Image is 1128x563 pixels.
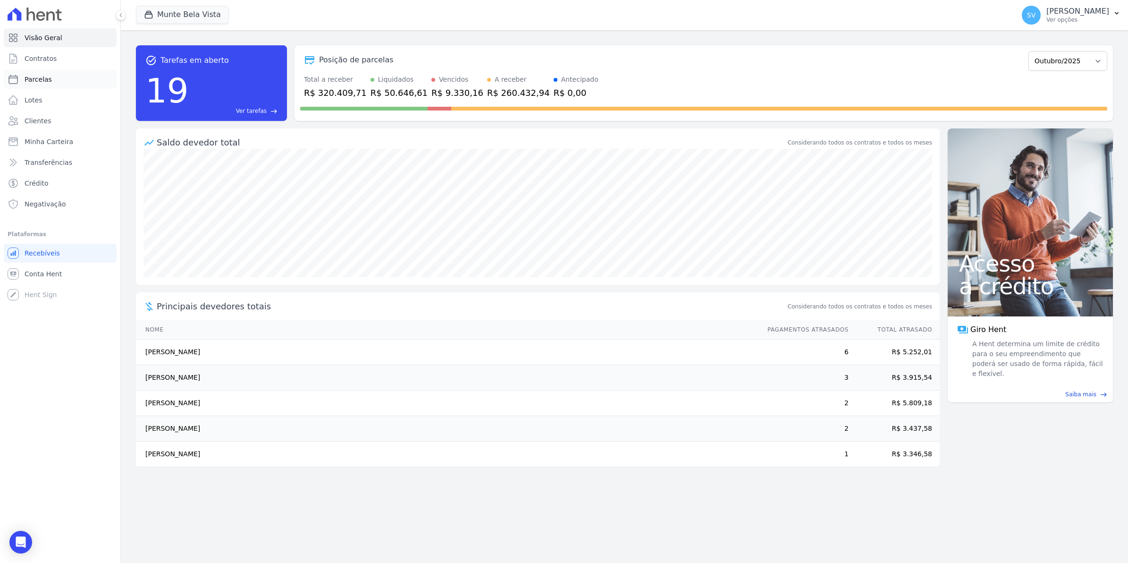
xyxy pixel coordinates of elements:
[849,442,940,467] td: R$ 3.346,58
[758,340,849,365] td: 6
[1046,7,1109,16] p: [PERSON_NAME]
[554,86,598,99] div: R$ 0,00
[270,108,278,115] span: east
[136,416,758,442] td: [PERSON_NAME]
[4,49,117,68] a: Contratos
[4,132,117,151] a: Minha Carteira
[1100,391,1107,398] span: east
[788,302,932,311] span: Considerando todos os contratos e todos os meses
[370,86,428,99] div: R$ 50.646,61
[25,33,62,43] span: Visão Geral
[849,416,940,442] td: R$ 3.437,58
[4,111,117,130] a: Clientes
[25,269,62,279] span: Conta Hent
[758,416,849,442] td: 2
[849,340,940,365] td: R$ 5.252,01
[1014,2,1128,28] button: SV [PERSON_NAME] Ver opções
[145,55,157,66] span: task_alt
[561,75,598,85] div: Antecipado
[1065,390,1096,399] span: Saiba mais
[8,229,113,240] div: Plataformas
[160,55,229,66] span: Tarefas em aberto
[193,107,278,115] a: Ver tarefas east
[319,54,394,66] div: Posição de parcelas
[487,86,550,99] div: R$ 260.432,94
[4,244,117,263] a: Recebíveis
[304,86,367,99] div: R$ 320.409,71
[970,339,1103,379] span: A Hent determina um limite de crédito para o seu empreendimento que poderá ser usado de forma ráp...
[145,66,189,115] div: 19
[1046,16,1109,24] p: Ver opções
[4,28,117,47] a: Visão Geral
[25,95,42,105] span: Lotes
[9,531,32,554] div: Open Intercom Messenger
[136,391,758,416] td: [PERSON_NAME]
[136,6,229,24] button: Munte Bela Vista
[4,153,117,172] a: Transferências
[157,300,786,313] span: Principais devedores totais
[4,195,117,213] a: Negativação
[4,264,117,283] a: Conta Hent
[758,365,849,391] td: 3
[495,75,527,85] div: A receber
[25,199,66,209] span: Negativação
[25,137,73,146] span: Minha Carteira
[849,365,940,391] td: R$ 3.915,54
[25,158,72,167] span: Transferências
[25,116,51,126] span: Clientes
[849,320,940,340] th: Total Atrasado
[849,391,940,416] td: R$ 5.809,18
[439,75,468,85] div: Vencidos
[236,107,267,115] span: Ver tarefas
[136,340,758,365] td: [PERSON_NAME]
[953,390,1107,399] a: Saiba mais east
[304,75,367,85] div: Total a receber
[788,138,932,147] div: Considerando todos os contratos e todos os meses
[25,248,60,258] span: Recebíveis
[378,75,414,85] div: Liquidados
[157,136,786,149] div: Saldo devedor total
[4,70,117,89] a: Parcelas
[25,54,57,63] span: Contratos
[4,91,117,110] a: Lotes
[1027,12,1035,18] span: SV
[959,252,1102,275] span: Acesso
[758,320,849,340] th: Pagamentos Atrasados
[136,442,758,467] td: [PERSON_NAME]
[970,324,1006,335] span: Giro Hent
[431,86,483,99] div: R$ 9.330,16
[136,365,758,391] td: [PERSON_NAME]
[25,75,52,84] span: Parcelas
[758,442,849,467] td: 1
[136,320,758,340] th: Nome
[959,275,1102,298] span: a crédito
[758,391,849,416] td: 2
[25,179,49,188] span: Crédito
[4,174,117,193] a: Crédito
